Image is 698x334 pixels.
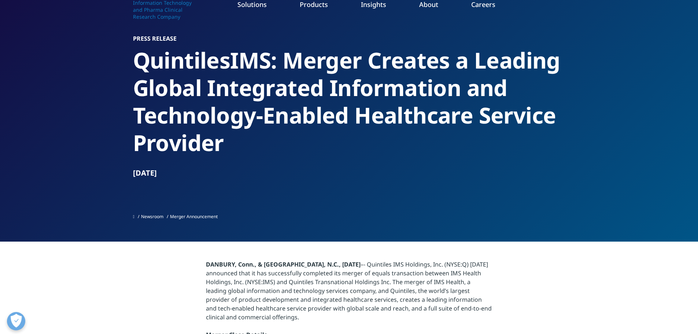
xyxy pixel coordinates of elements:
[7,312,25,330] button: Open Preferences
[133,35,565,42] h1: Press Release
[206,260,361,268] strong: DANBURY, Conn., & [GEOGRAPHIC_DATA], N.C., [DATE]
[133,47,565,157] h2: QuintilesIMS: Merger Creates a Leading Global Integrated Information and Technology-Enabled Healt...
[133,168,565,178] div: [DATE]
[170,213,218,220] span: Merger Announcement
[141,213,163,220] a: Newsroom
